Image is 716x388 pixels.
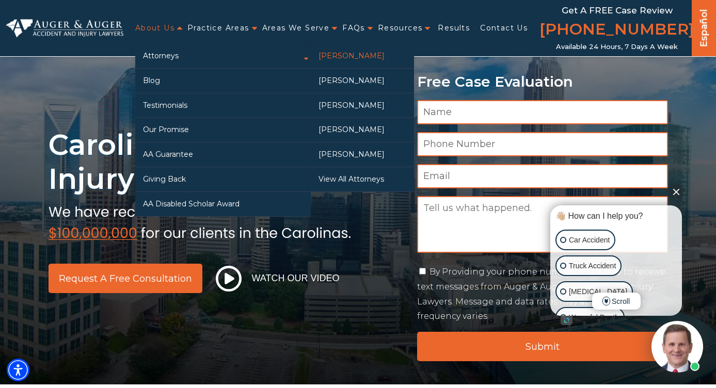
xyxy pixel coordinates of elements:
[49,127,405,196] h1: Carolina Personal Injury Lawyer
[7,359,29,381] div: Accessibility Menu
[669,184,683,199] button: Close Intaker Chat Widget
[311,44,414,68] a: [PERSON_NAME]
[417,74,668,90] p: Free Case Evaluation
[539,18,694,43] a: [PHONE_NUMBER]
[135,69,311,93] a: Blog
[262,18,330,39] a: Areas We Serve
[311,142,414,167] a: [PERSON_NAME]
[135,192,311,216] a: AA Disabled Scholar Award
[569,260,616,272] p: Truck Accident
[438,18,470,39] a: Results
[417,100,668,124] input: Name
[311,167,414,191] a: View All Attorneys
[417,267,665,321] label: By Providing your phone number, you agree to receive text messages from Auger & Auger Accident an...
[135,142,311,167] a: AA Guarantee
[187,18,249,39] a: Practice Areas
[342,18,365,39] a: FAQs
[311,118,414,142] a: [PERSON_NAME]
[561,316,572,325] a: Open intaker chat
[651,321,703,373] img: Intaker widget Avatar
[556,43,678,51] span: Available 24 Hours, 7 Days a Week
[6,19,123,37] img: Auger & Auger Accident and Injury Lawyers Logo
[311,93,414,118] a: [PERSON_NAME]
[417,132,668,156] input: Phone Number
[562,5,673,15] span: Get a FREE Case Review
[311,69,414,93] a: [PERSON_NAME]
[480,18,528,39] a: Contact Us
[417,164,668,188] input: Email
[569,234,610,247] p: Car Accident
[135,18,174,39] a: About Us
[592,293,641,310] span: Scroll
[417,332,668,361] input: Submit
[378,18,423,39] a: Resources
[135,44,311,68] a: Attorneys
[135,93,311,118] a: Testimonials
[569,285,627,298] p: [MEDICAL_DATA]
[135,118,311,142] a: Our Promise
[569,311,619,324] p: Wrongful Death
[59,274,192,283] span: Request a Free Consultation
[49,201,351,240] img: sub text
[553,211,679,222] div: 👋🏼 How can I help you?
[135,167,311,191] a: Giving Back
[49,264,202,293] a: Request a Free Consultation
[213,265,343,292] button: Watch Our Video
